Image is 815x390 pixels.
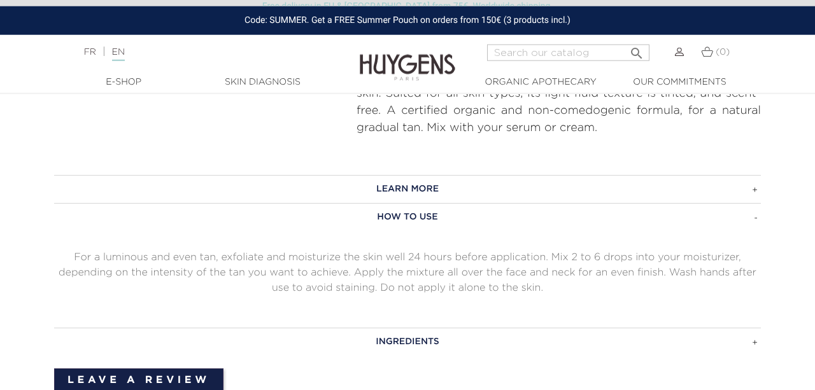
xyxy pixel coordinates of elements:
span: (0) [716,48,730,57]
input: Search [487,45,649,61]
p: For a luminous and even tan, exfoliate and moisturize the skin well 24 hours before application. ... [54,250,761,296]
a: Skin Diagnosis [199,76,326,89]
button:  [625,41,648,58]
a: INGREDIENTS [54,328,761,356]
img: Huygens [360,34,455,83]
div: | [78,45,330,60]
a: Organic Apothecary [477,76,604,89]
a: E-Shop [60,76,187,89]
i:  [629,42,644,57]
a: FR [84,48,96,57]
a: EN [112,48,125,61]
a: LEARN MORE [54,175,761,203]
p: In just a few drops, this product will give you a radiant and luminous skin. Suited for all skin ... [357,68,761,137]
a: HOW TO USE [54,203,761,231]
a: Our commitments [616,76,743,89]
